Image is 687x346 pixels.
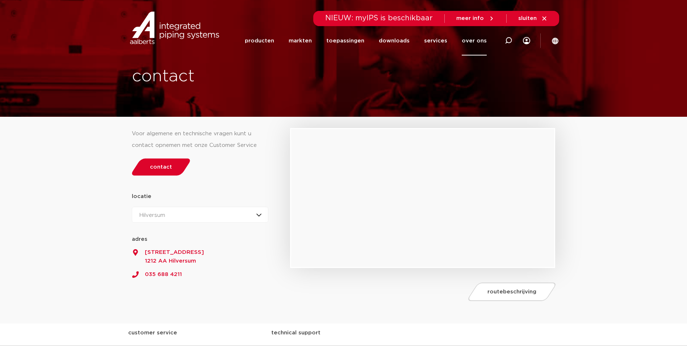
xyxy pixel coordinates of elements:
a: services [424,26,447,55]
span: NIEUW: myIPS is beschikbaar [325,15,433,22]
div: Voor algemene en technische vragen kunt u contact opnemen met onze Customer Service [132,128,269,151]
a: downloads [379,26,410,55]
a: toepassingen [326,26,364,55]
span: sluiten [518,16,537,21]
h1: contact [132,65,370,88]
span: Hilversum [139,213,165,218]
a: meer info [456,15,495,22]
a: contact [130,158,192,176]
a: over ons [462,26,487,55]
a: sluiten [518,15,548,22]
nav: Menu [245,26,487,55]
span: routebeschrijving [487,289,536,294]
a: markten [289,26,312,55]
span: meer info [456,16,484,21]
strong: customer service technical support [128,330,321,335]
strong: locatie [132,194,151,199]
span: contact [150,164,172,170]
a: producten [245,26,274,55]
div: my IPS [523,26,530,55]
a: routebeschrijving [466,283,558,301]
